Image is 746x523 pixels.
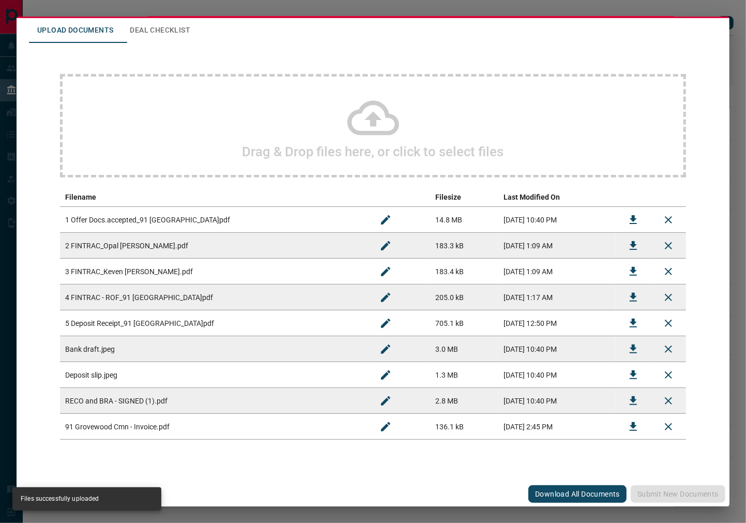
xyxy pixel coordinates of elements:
[498,362,616,388] td: [DATE] 10:40 PM
[60,362,368,388] td: Deposit slip.jpeg
[621,414,646,439] button: Download
[621,207,646,232] button: Download
[60,285,368,310] td: 4 FINTRAC - ROF_91 [GEOGRAPHIC_DATA]pdf
[373,388,398,413] button: Rename
[21,490,99,507] div: Files successfully uploaded
[498,233,616,259] td: [DATE] 1:09 AM
[430,388,498,414] td: 2.8 MB
[60,336,368,362] td: Bank draft.jpeg
[528,485,627,503] button: Download All Documents
[656,337,681,362] button: Remove File
[60,414,368,440] td: 91 Grovewood Cmn - Invoice.pdf
[498,188,616,207] th: Last Modified On
[242,144,504,159] h2: Drag & Drop files here, or click to select files
[430,336,498,362] td: 3.0 MB
[60,388,368,414] td: RECO and BRA - SIGNED (1).pdf
[656,207,681,232] button: Remove File
[60,188,368,207] th: Filename
[656,285,681,310] button: Remove File
[656,259,681,284] button: Remove File
[368,188,430,207] th: edit column
[430,310,498,336] td: 705.1 kB
[616,188,651,207] th: download action column
[621,285,646,310] button: Download
[373,337,398,362] button: Rename
[430,207,498,233] td: 14.8 MB
[498,285,616,310] td: [DATE] 1:17 AM
[373,259,398,284] button: Rename
[430,414,498,440] td: 136.1 kB
[621,311,646,336] button: Download
[656,233,681,258] button: Remove File
[60,207,368,233] td: 1 Offer Docs.accepted_91 [GEOGRAPHIC_DATA]pdf
[656,388,681,413] button: Remove File
[621,363,646,387] button: Download
[656,311,681,336] button: Remove File
[430,285,498,310] td: 205.0 kB
[373,285,398,310] button: Rename
[651,188,686,207] th: delete file action column
[498,259,616,285] td: [DATE] 1:09 AM
[498,388,616,414] td: [DATE] 10:40 PM
[498,207,616,233] td: [DATE] 10:40 PM
[621,337,646,362] button: Download
[621,233,646,258] button: Download
[60,233,368,259] td: 2 FINTRAC_Opal [PERSON_NAME].pdf
[373,363,398,387] button: Rename
[430,188,498,207] th: Filesize
[60,74,686,177] div: Drag & Drop files here, or click to select files
[29,18,121,43] button: Upload Documents
[656,414,681,439] button: Remove File
[621,259,646,284] button: Download
[373,207,398,232] button: Rename
[430,362,498,388] td: 1.3 MB
[656,363,681,387] button: Remove File
[373,414,398,439] button: Rename
[498,310,616,336] td: [DATE] 12:50 PM
[430,233,498,259] td: 183.3 kB
[373,233,398,258] button: Rename
[60,310,368,336] td: 5 Deposit Receipt_91 [GEOGRAPHIC_DATA]pdf
[430,259,498,285] td: 183.4 kB
[621,388,646,413] button: Download
[373,311,398,336] button: Rename
[121,18,199,43] button: Deal Checklist
[498,414,616,440] td: [DATE] 2:45 PM
[60,259,368,285] td: 3 FINTRAC_Keven [PERSON_NAME].pdf
[498,336,616,362] td: [DATE] 10:40 PM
